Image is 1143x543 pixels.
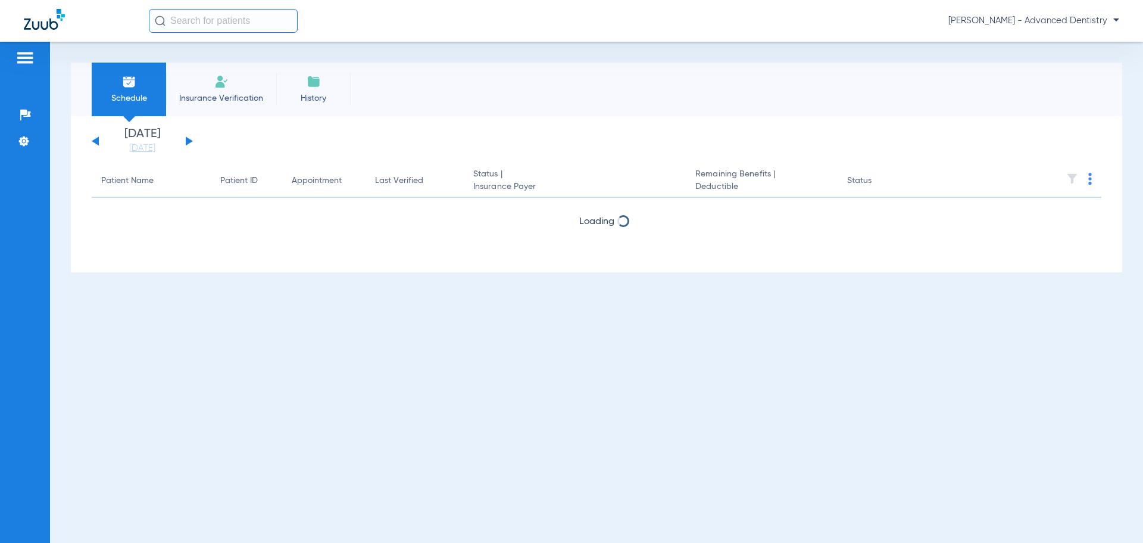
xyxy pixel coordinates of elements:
[464,165,686,198] th: Status |
[149,9,298,33] input: Search for patients
[838,165,918,198] th: Status
[220,175,273,187] div: Patient ID
[285,92,342,104] span: History
[375,175,454,187] div: Last Verified
[155,15,165,26] img: Search Icon
[24,9,65,30] img: Zuub Logo
[473,181,676,193] span: Insurance Payer
[107,128,178,154] li: [DATE]
[686,165,837,198] th: Remaining Benefits |
[695,181,827,193] span: Deductible
[15,51,35,65] img: hamburger-icon
[101,92,157,104] span: Schedule
[107,142,178,154] a: [DATE]
[579,217,614,226] span: Loading
[292,175,342,187] div: Appointment
[122,75,136,89] img: Schedule
[175,92,267,104] span: Insurance Verification
[307,75,321,89] img: History
[292,175,356,187] div: Appointment
[1088,173,1092,185] img: group-dot-blue.svg
[1066,173,1078,185] img: filter.svg
[220,175,258,187] div: Patient ID
[101,175,154,187] div: Patient Name
[948,15,1119,27] span: [PERSON_NAME] - Advanced Dentistry
[214,75,229,89] img: Manual Insurance Verification
[101,175,201,187] div: Patient Name
[375,175,423,187] div: Last Verified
